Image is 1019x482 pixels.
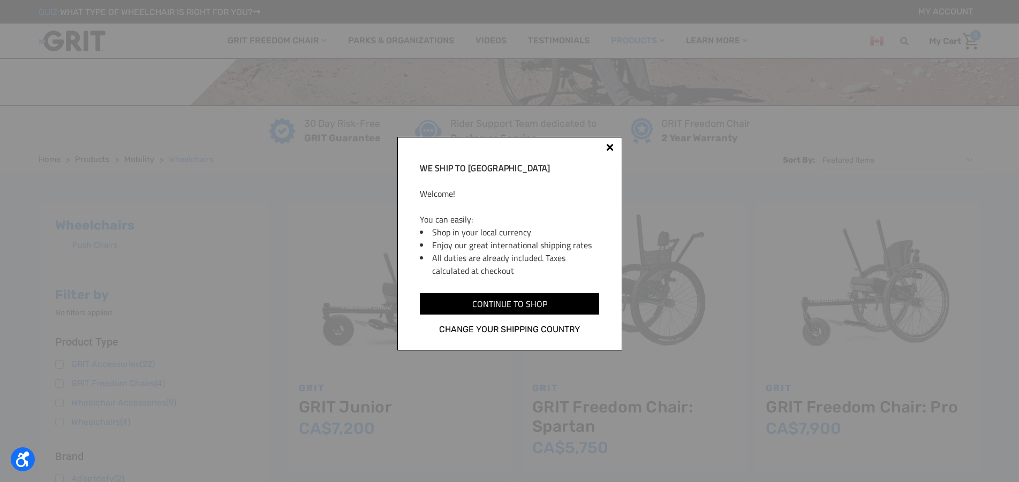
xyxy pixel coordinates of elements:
p: Welcome! [420,187,599,200]
li: All duties are already included. Taxes calculated at checkout [432,251,599,277]
input: Continue to shop [420,293,599,315]
li: Enjoy our great international shipping rates [432,239,599,251]
h2: We ship to [GEOGRAPHIC_DATA] [420,162,599,174]
a: Change your shipping country [420,323,599,336]
li: Shop in your local currency [432,226,599,239]
p: You can easily: [420,213,599,226]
